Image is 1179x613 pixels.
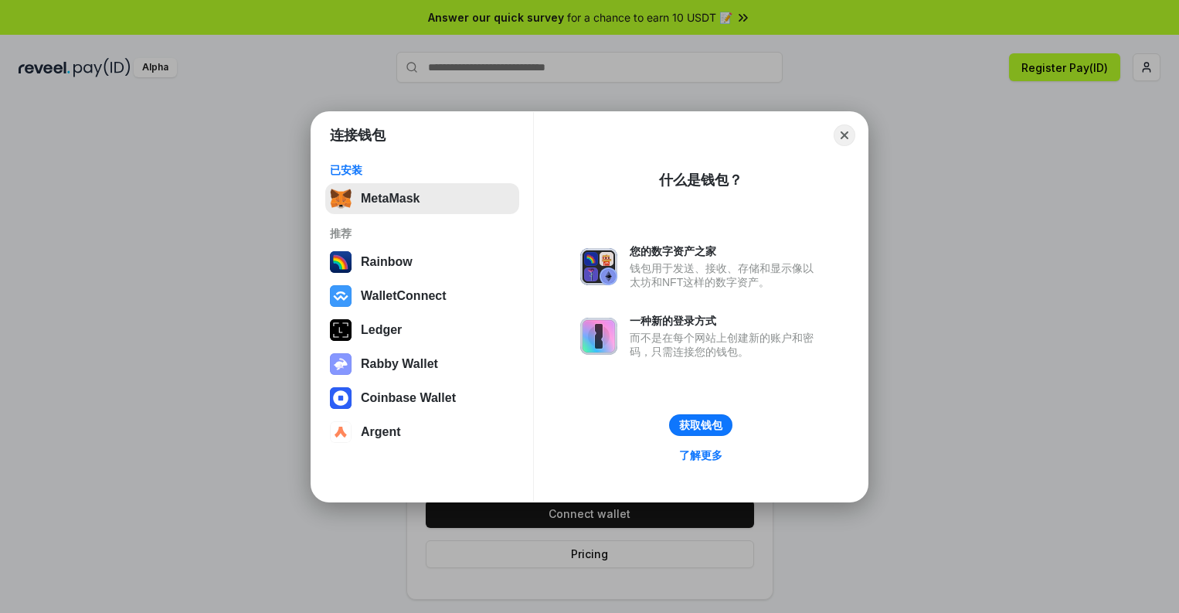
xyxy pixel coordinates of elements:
div: 已安装 [330,163,515,177]
img: svg+xml,%3Csvg%20xmlns%3D%22http%3A%2F%2Fwww.w3.org%2F2000%2Fsvg%22%20fill%3D%22none%22%20viewBox... [580,248,617,285]
div: 您的数字资产之家 [630,244,821,258]
button: Close [834,124,855,146]
button: 获取钱包 [669,414,732,436]
div: MetaMask [361,192,420,206]
img: svg+xml,%3Csvg%20xmlns%3D%22http%3A%2F%2Fwww.w3.org%2F2000%2Fsvg%22%20fill%3D%22none%22%20viewBox... [580,318,617,355]
div: 推荐 [330,226,515,240]
img: svg+xml,%3Csvg%20width%3D%22120%22%20height%3D%22120%22%20viewBox%3D%220%200%20120%20120%22%20fil... [330,251,352,273]
button: Rainbow [325,247,519,278]
button: Argent [325,417,519,448]
div: 获取钱包 [679,418,722,432]
button: Rabby Wallet [325,349,519,380]
button: Coinbase Wallet [325,383,519,414]
div: 什么是钱包？ [659,171,742,189]
div: WalletConnect [361,289,447,303]
img: svg+xml,%3Csvg%20width%3D%2228%22%20height%3D%2228%22%20viewBox%3D%220%200%2028%2028%22%20fill%3D... [330,285,352,307]
img: svg+xml,%3Csvg%20fill%3D%22none%22%20height%3D%2233%22%20viewBox%3D%220%200%2035%2033%22%20width%... [330,188,352,209]
a: 了解更多 [670,445,732,465]
h1: 连接钱包 [330,126,386,145]
div: Ledger [361,323,402,337]
img: svg+xml,%3Csvg%20width%3D%2228%22%20height%3D%2228%22%20viewBox%3D%220%200%2028%2028%22%20fill%3D... [330,387,352,409]
div: Coinbase Wallet [361,391,456,405]
button: MetaMask [325,183,519,214]
div: 而不是在每个网站上创建新的账户和密码，只需连接您的钱包。 [630,331,821,359]
div: Rainbow [361,255,413,269]
div: Rabby Wallet [361,357,438,371]
img: svg+xml,%3Csvg%20xmlns%3D%22http%3A%2F%2Fwww.w3.org%2F2000%2Fsvg%22%20fill%3D%22none%22%20viewBox... [330,353,352,375]
button: Ledger [325,315,519,346]
img: svg+xml,%3Csvg%20width%3D%2228%22%20height%3D%2228%22%20viewBox%3D%220%200%2028%2028%22%20fill%3D... [330,421,352,443]
img: svg+xml,%3Csvg%20xmlns%3D%22http%3A%2F%2Fwww.w3.org%2F2000%2Fsvg%22%20width%3D%2228%22%20height%3... [330,319,352,341]
div: Argent [361,425,401,439]
button: WalletConnect [325,281,519,312]
div: 钱包用于发送、接收、存储和显示像以太坊和NFT这样的数字资产。 [630,261,821,289]
div: 一种新的登录方式 [630,314,821,328]
div: 了解更多 [679,448,722,462]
